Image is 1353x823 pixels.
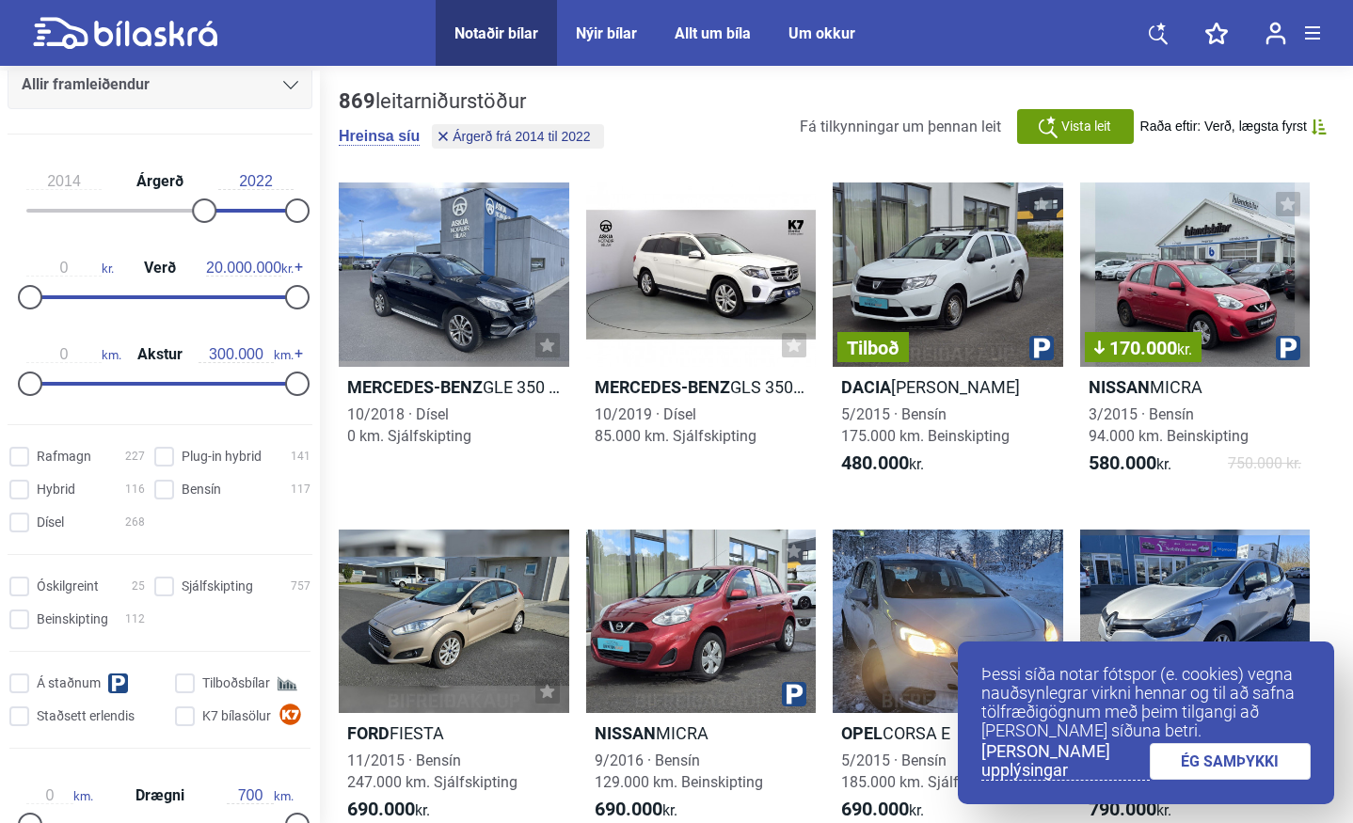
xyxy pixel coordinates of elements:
[1089,799,1171,821] span: kr.
[586,722,817,744] h2: MICRA
[227,787,294,804] span: km.
[202,706,271,726] span: K7 bílasölur
[841,723,883,743] b: Opel
[1094,339,1192,357] span: 170.000
[139,261,181,276] span: Verð
[841,798,909,820] b: 690.000
[202,673,270,693] span: Tilboðsbílar
[841,405,1010,445] span: 5/2015 · Bensín 175.000 km. Beinskipting
[125,609,145,629] span: 112
[199,346,294,363] span: km.
[595,377,730,397] b: Mercedes-Benz
[1228,452,1301,475] span: 750.000 kr.
[595,798,662,820] b: 690.000
[182,480,221,499] span: Bensín
[595,752,763,791] span: 9/2016 · Bensín 129.000 km. Beinskipting
[1140,119,1327,135] button: Raða eftir: Verð, lægsta fyrst
[833,376,1063,398] h2: [PERSON_NAME]
[37,706,135,726] span: Staðsett erlendis
[347,799,430,821] span: kr.
[1080,182,1311,492] a: 170.000kr.NissanMICRA3/2015 · Bensín94.000 km. Beinskipting580.000kr.750.000 kr.
[291,447,310,467] span: 141
[125,513,145,532] span: 268
[1089,452,1171,475] span: kr.
[1089,405,1249,445] span: 3/2015 · Bensín 94.000 km. Beinskipting
[1029,336,1054,360] img: parking.png
[339,127,420,146] button: Hreinsa síu
[586,182,817,492] a: Mercedes-BenzGLS 350 D 4MATIC10/2019 · Dísel85.000 km. Sjálfskipting
[339,722,569,744] h2: FIESTA
[586,376,817,398] h2: GLS 350 D 4MATIC
[675,24,751,42] a: Allt um bíla
[37,609,108,629] span: Beinskipting
[981,742,1150,781] a: [PERSON_NAME] upplýsingar
[432,124,603,149] button: Árgerð frá 2014 til 2022
[1276,336,1300,360] img: parking.png
[26,787,93,804] span: km.
[1080,376,1311,398] h2: MICRA
[182,447,262,467] span: Plug-in hybrid
[1140,119,1307,135] span: Raða eftir: Verð, lægsta fyrst
[1089,451,1156,474] b: 580.000
[347,723,390,743] b: Ford
[132,174,188,189] span: Árgerð
[841,452,924,475] span: kr.
[800,118,1001,135] span: Fá tilkynningar um þennan leit
[595,405,756,445] span: 10/2019 · Dísel 85.000 km. Sjálfskipting
[182,577,253,596] span: Sjálfskipting
[981,665,1311,740] p: Þessi síða notar fótspor (e. cookies) vegna nauðsynlegrar virkni hennar og til að safna tölfræðig...
[595,723,656,743] b: Nissan
[1177,340,1192,358] span: kr.
[37,673,101,693] span: Á staðnum
[339,376,569,398] h2: GLE 350 D 4MATIC
[1265,22,1286,45] img: user-login.svg
[347,752,517,791] span: 11/2015 · Bensín 247.000 km. Sjálfskipting
[1089,377,1150,397] b: Nissan
[291,577,310,596] span: 757
[37,577,99,596] span: Óskilgreint
[841,752,1011,791] span: 5/2015 · Bensín 185.000 km. Sjálfskipting
[132,577,145,596] span: 25
[26,346,121,363] span: km.
[595,799,677,821] span: kr.
[37,447,91,467] span: Rafmagn
[833,182,1063,492] a: TilboðDacia[PERSON_NAME]5/2015 · Bensín175.000 km. Beinskipting480.000kr.
[841,799,924,821] span: kr.
[339,182,569,492] a: Mercedes-BenzGLE 350 D 4MATIC10/2018 · Dísel0 km. Sjálfskipting
[576,24,637,42] a: Nýir bílar
[1061,117,1111,136] span: Vista leit
[841,377,891,397] b: Dacia
[782,682,806,706] img: parking.png
[131,788,189,803] span: Drægni
[347,798,415,820] b: 690.000
[125,480,145,499] span: 116
[206,260,294,277] span: kr.
[339,89,609,114] div: leitarniðurstöður
[833,722,1063,744] h2: CORSA E
[26,260,114,277] span: kr.
[453,130,590,143] span: Árgerð frá 2014 til 2022
[347,377,483,397] b: Mercedes-Benz
[125,447,145,467] span: 227
[291,480,310,499] span: 117
[454,24,538,42] a: Notaðir bílar
[1150,743,1312,780] a: ÉG SAMÞYKKI
[788,24,855,42] a: Um okkur
[339,89,375,113] b: 869
[37,480,75,499] span: Hybrid
[1089,798,1156,820] b: 790.000
[133,347,187,362] span: Akstur
[37,513,64,532] span: Dísel
[347,405,471,445] span: 10/2018 · Dísel 0 km. Sjálfskipting
[847,339,899,357] span: Tilboð
[22,71,150,98] span: Allir framleiðendur
[841,451,909,474] b: 480.000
